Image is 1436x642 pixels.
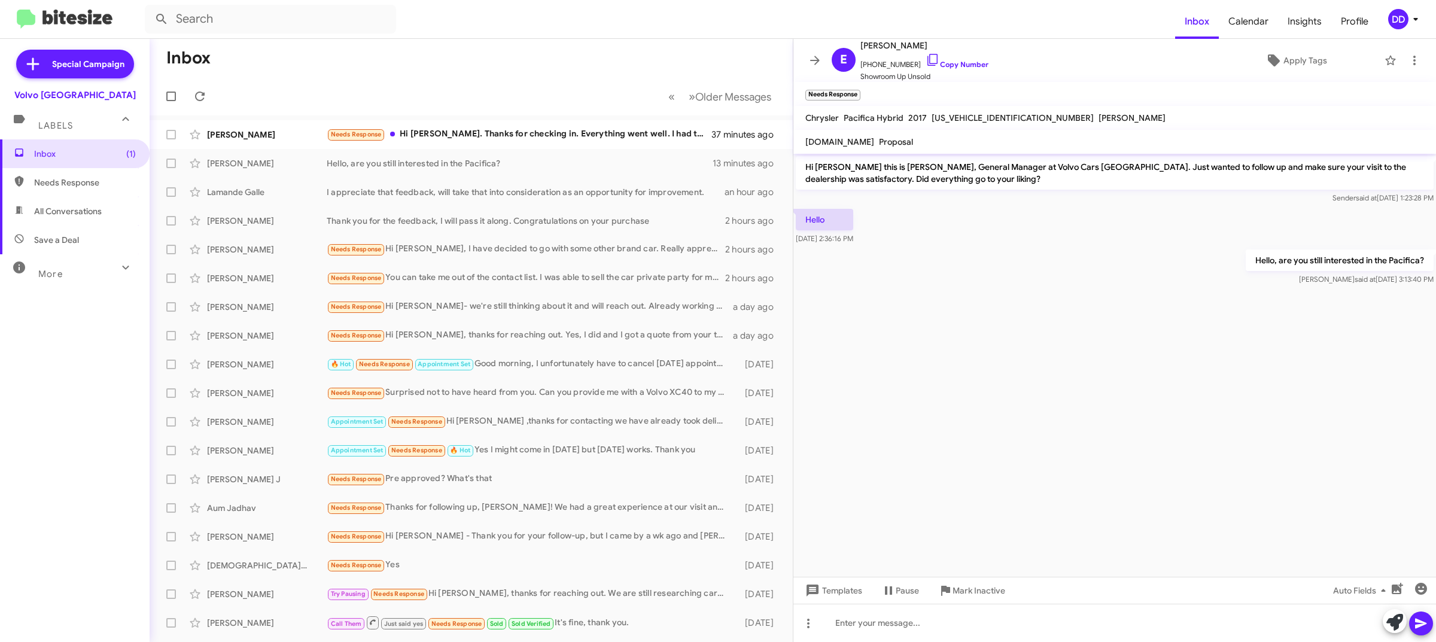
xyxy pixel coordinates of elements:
button: Apply Tags [1213,50,1379,71]
span: Needs Response [331,475,382,483]
span: Needs Response [359,360,410,368]
div: Hi [PERSON_NAME], I have decided to go with some other brand car. Really appreciate you taking ou... [327,242,725,256]
div: [PERSON_NAME] [207,129,327,141]
div: Hi [PERSON_NAME]. Thanks for checking in. Everything went well. I had the opportunity to finally ... [327,127,711,141]
button: Next [682,84,778,109]
span: Mark Inactive [953,580,1005,601]
a: Special Campaign [16,50,134,78]
span: » [689,89,695,104]
div: [PERSON_NAME] [207,531,327,543]
button: DD [1378,9,1423,29]
span: Needs Response [431,620,482,628]
span: [DOMAIN_NAME] [805,136,874,147]
div: a day ago [733,330,783,342]
div: Hi [PERSON_NAME] ,thanks for contacting we have already took delivery of s60 in [US_STATE] ,Thank... [327,415,734,428]
div: Aum Jadhav [207,502,327,514]
span: Needs Response [331,561,382,569]
span: Try Pausing [331,590,366,598]
div: Pre approved? What's that [327,472,734,486]
a: Calendar [1219,4,1278,39]
nav: Page navigation example [662,84,778,109]
div: Good morning, I unfortunately have to cancel [DATE] appointment. I will attempt on a different da... [327,357,734,371]
span: More [38,269,63,279]
div: [PERSON_NAME] [207,358,327,370]
div: Yes [327,558,734,572]
span: Needs Response [331,303,382,311]
span: Needs Response [373,590,424,598]
div: Thank you for the feedback, I will pass it along. Congratulations on your purchase [327,215,725,227]
div: [PERSON_NAME] J [207,473,327,485]
span: 2017 [908,112,927,123]
span: Chrysler [805,112,839,123]
span: Sold [490,620,504,628]
div: 2 hours ago [725,215,783,227]
div: You can take me out of the contact list. I was able to sell the car private party for more than t... [327,271,725,285]
div: [PERSON_NAME] [207,272,327,284]
span: Labels [38,120,73,131]
div: a day ago [733,301,783,313]
span: Pause [896,580,919,601]
span: Appointment Set [418,360,470,368]
span: [PERSON_NAME] [1099,112,1166,123]
span: Appointment Set [331,446,384,454]
span: 🔥 Hot [331,360,351,368]
div: [DATE] [734,416,783,428]
div: 2 hours ago [725,244,783,255]
span: Pacifica Hybrid [844,112,903,123]
span: Needs Response [331,130,382,138]
span: All Conversations [34,205,102,217]
div: Hello, are you still interested in the Pacifica? [327,157,713,169]
span: « [668,89,675,104]
span: [DATE] 2:36:16 PM [796,234,853,243]
div: [PERSON_NAME] [207,445,327,457]
span: Needs Response [331,331,382,339]
span: Sold Verified [512,620,551,628]
div: Hi [PERSON_NAME] - Thank you for your follow-up, but I came by a wk ago and [PERSON_NAME] gave me... [327,530,734,543]
div: I appreciate that feedback, will take that into consideration as an opportunity for improvement. [327,186,725,198]
h1: Inbox [166,48,211,68]
span: Needs Response [331,504,382,512]
span: Call Them [331,620,362,628]
span: Auto Fields [1333,580,1391,601]
span: Just said yes [384,620,424,628]
div: [DATE] [734,473,783,485]
span: Needs Response [331,389,382,397]
div: [PERSON_NAME] [207,588,327,600]
span: said at [1355,275,1376,284]
span: [US_VEHICLE_IDENTIFICATION_NUMBER] [932,112,1094,123]
input: Search [145,5,396,34]
div: [DATE] [734,358,783,370]
span: Showroom Up Unsold [860,71,988,83]
div: an hour ago [725,186,783,198]
div: [DATE] [734,387,783,399]
button: Templates [793,580,872,601]
div: Hi [PERSON_NAME], thanks for reaching out. We are still researching cars that will fit our family... [327,587,734,601]
div: [DATE] [734,445,783,457]
span: Needs Response [331,533,382,540]
div: [PERSON_NAME] [207,301,327,313]
span: Save a Deal [34,234,79,246]
div: Yes I might come in [DATE] but [DATE] works. Thank you [327,443,734,457]
button: Previous [661,84,682,109]
div: Thanks for following up, [PERSON_NAME]! We had a great experience at our visit and are strongly c... [327,501,734,515]
div: [PERSON_NAME] [207,330,327,342]
div: [PERSON_NAME] [207,617,327,629]
div: [DEMOGRAPHIC_DATA][PERSON_NAME] [207,559,327,571]
div: [DATE] [734,559,783,571]
div: [DATE] [734,617,783,629]
span: Proposal [879,136,913,147]
a: Insights [1278,4,1331,39]
a: Profile [1331,4,1378,39]
p: Hello, are you still interested in the Pacifica? [1246,250,1434,271]
button: Auto Fields [1324,580,1400,601]
div: [DATE] [734,531,783,543]
div: Hi [PERSON_NAME]- we're still thinking about it and will reach out. Already working with other Vo... [327,300,733,314]
span: Sender [DATE] 1:23:28 PM [1332,193,1434,202]
span: E [840,50,847,69]
span: Special Campaign [52,58,124,70]
p: Hello [796,209,853,230]
div: [DATE] [734,502,783,514]
div: [PERSON_NAME] [207,416,327,428]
